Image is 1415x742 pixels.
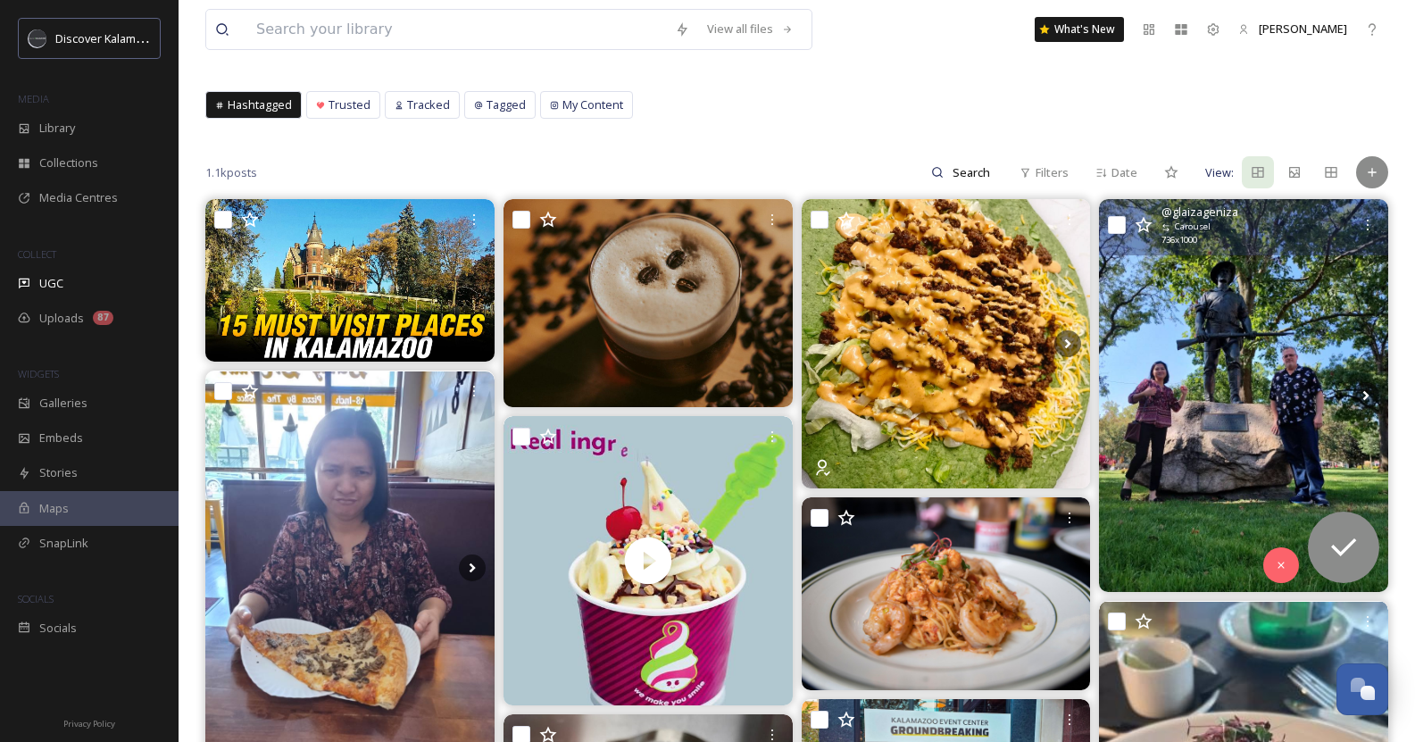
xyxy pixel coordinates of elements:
[504,416,793,705] video: We keep it REAL at Menchie’s! 🍦 Send this to your buddies and let them know this is why you love ...
[39,154,98,171] span: Collections
[1036,164,1069,181] span: Filters
[1175,221,1211,233] span: Carousel
[802,199,1091,488] img: Lee's Beef Wrap Combo - $10.99 Only 💥 Meaty, Crunchy & Absolutely mouth watering ! A great lunch/...
[18,367,59,380] span: WIDGETS
[504,199,793,406] img: Celebrate National Coffee Day with our non-alcoholic Spanish coffee. Made with our house cold bre...
[18,92,49,105] span: MEDIA
[205,199,495,362] img: 🏞️ Exploring Kalamazoo’s best spots! ✨ 15 must-visit places you need on your list. 🎥 Link 🔗 https...
[1161,234,1197,246] span: 736 x 1000
[39,535,88,552] span: SnapLink
[55,29,162,46] span: Discover Kalamazoo
[39,429,83,446] span: Embeds
[1336,663,1388,715] button: Open Chat
[1111,164,1137,181] span: Date
[93,311,113,325] div: 87
[1161,204,1238,221] span: @ glaizageniza
[1229,12,1356,46] a: [PERSON_NAME]
[802,497,1091,690] img: We’ve all been to events where the food is forgettable. That won’t happen here. With Comensoli’s ...
[504,416,793,705] img: thumbnail
[562,96,623,113] span: My Content
[1099,199,1388,592] img: It's extremely convenient that this park is situated adjacent to downtown, allowing us to walk th...
[18,592,54,605] span: SOCIALS
[407,96,450,113] span: Tracked
[944,154,1002,190] input: Search
[39,120,75,137] span: Library
[487,96,526,113] span: Tagged
[18,247,56,261] span: COLLECT
[1035,17,1124,42] a: What's New
[39,310,84,327] span: Uploads
[1205,164,1234,181] span: View:
[39,464,78,481] span: Stories
[1259,21,1347,37] span: [PERSON_NAME]
[205,164,257,181] span: 1.1k posts
[329,96,370,113] span: Trusted
[228,96,292,113] span: Hashtagged
[63,712,115,733] a: Privacy Policy
[39,275,63,292] span: UGC
[29,29,46,47] img: channels4_profile.jpg
[39,189,118,206] span: Media Centres
[39,395,87,412] span: Galleries
[39,620,77,637] span: Socials
[39,500,69,517] span: Maps
[247,10,666,49] input: Search your library
[63,718,115,729] span: Privacy Policy
[698,12,803,46] a: View all files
